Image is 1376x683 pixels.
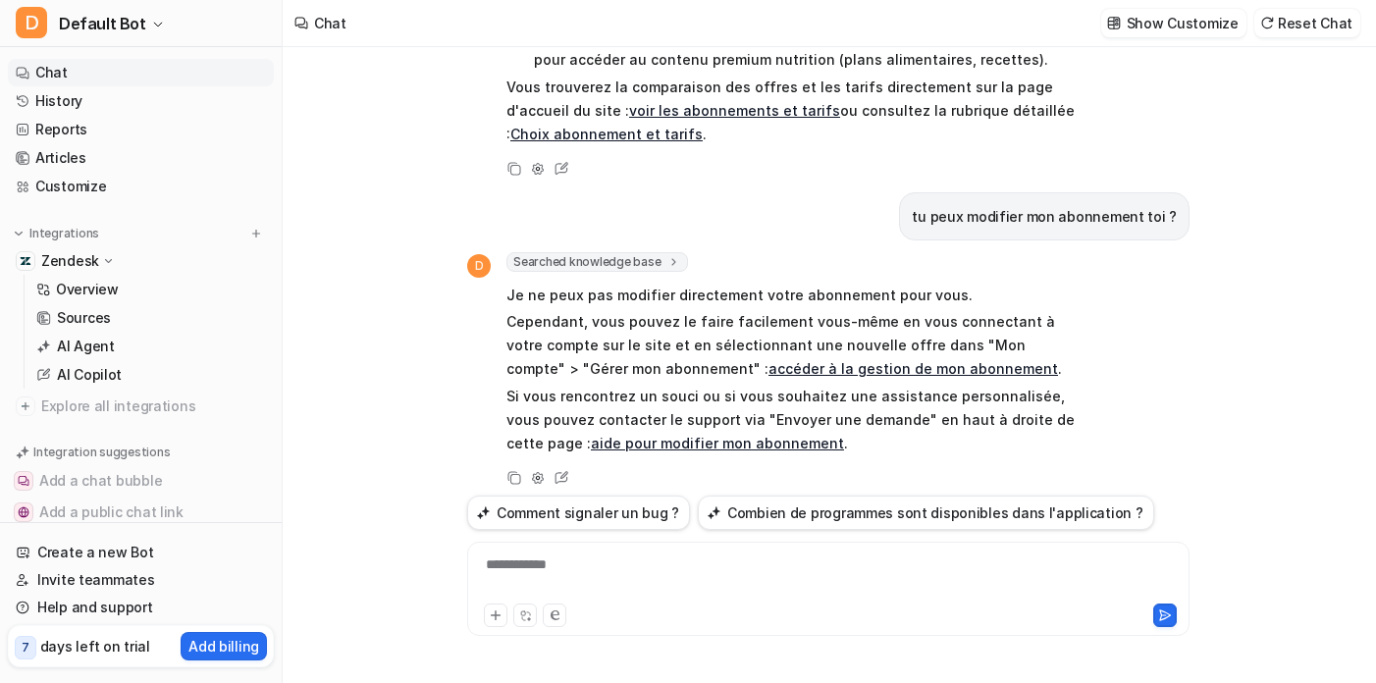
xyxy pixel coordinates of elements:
a: AI Agent [28,333,274,360]
a: Articles [8,144,274,172]
p: Integration suggestions [33,444,170,461]
p: Integrations [29,226,99,241]
div: Chat [314,13,346,33]
p: Si vous rencontrez un souci ou si vous souhaitez une assistance personnalisée, vous pouvez contac... [506,385,1081,455]
p: Zendesk [41,251,99,271]
li: Abonnement "Nutrition seule" : disponible en formule mensuelle ou annuelle, pour accéder au conte... [528,25,1081,72]
button: Combien de programmes sont disponibles dans l'application ? [698,496,1153,530]
img: Zendesk [20,255,31,267]
a: Invite teammates [8,566,274,594]
a: History [8,87,274,115]
p: Overview [56,280,119,299]
span: D [16,7,47,38]
img: menu_add.svg [249,227,263,240]
p: Cependant, vous pouvez le faire facilement vous-même en vous connectant à votre compte sur le sit... [506,310,1081,381]
img: Add a chat bubble [18,475,29,487]
p: 7 [22,639,29,657]
a: accéder à la gestion de mon abonnement [768,360,1058,377]
a: Reports [8,116,274,143]
img: reset [1260,16,1274,30]
span: Explore all integrations [41,391,266,422]
p: Sources [57,308,111,328]
span: Searched knowledge base [506,252,688,272]
button: Add a public chat linkAdd a public chat link [8,497,274,528]
p: Add billing [188,636,259,657]
img: Add a public chat link [18,506,29,518]
img: explore all integrations [16,396,35,416]
p: AI Agent [57,337,115,356]
img: customize [1107,16,1121,30]
img: expand menu [12,227,26,240]
span: D [467,254,491,278]
button: Add billing [181,632,267,660]
button: Reset Chat [1254,9,1360,37]
a: Chat [8,59,274,86]
p: days left on trial [40,636,150,657]
p: AI Copilot [57,365,122,385]
button: Add a chat bubbleAdd a chat bubble [8,465,274,497]
p: tu peux modifier mon abonnement toi ? [912,205,1177,229]
button: Show Customize [1101,9,1246,37]
a: Choix abonnement et tarifs [510,126,703,142]
button: Comment signaler un bug ? [467,496,690,530]
a: aide pour modifier mon abonnement [591,435,844,451]
a: Explore all integrations [8,393,274,420]
span: Default Bot [59,10,146,37]
a: Create a new Bot [8,539,274,566]
p: Je ne peux pas modifier directement votre abonnement pour vous. [506,284,1081,307]
a: Help and support [8,594,274,621]
a: Customize [8,173,274,200]
p: Show Customize [1127,13,1239,33]
a: AI Copilot [28,361,274,389]
button: Integrations [8,224,105,243]
a: Sources [28,304,274,332]
p: Vous trouverez la comparaison des offres et les tarifs directement sur la page d'accueil du site ... [506,76,1081,146]
a: voir les abonnements et tarifs [629,102,840,119]
a: Overview [28,276,274,303]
